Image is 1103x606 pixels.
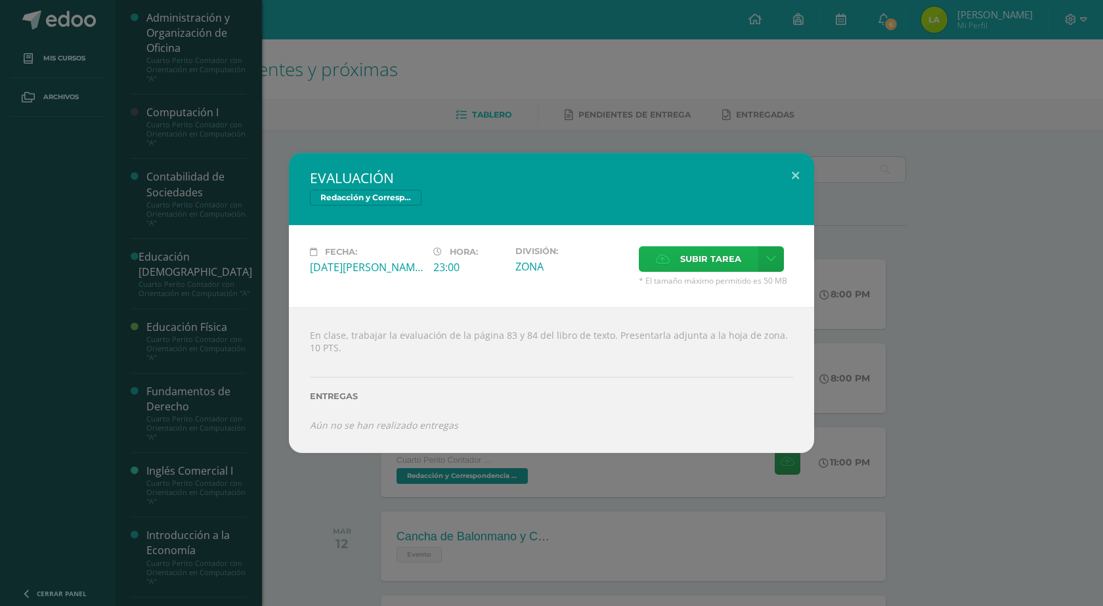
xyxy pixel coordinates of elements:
button: Close (Esc) [777,153,814,198]
div: ZONA [515,259,628,274]
span: * El tamaño máximo permitido es 50 MB [639,275,793,286]
span: Fecha: [325,247,357,257]
i: Aún no se han realizado entregas [310,419,458,431]
span: Hora: [450,247,478,257]
span: Redacción y Correspondencia Mercantil [310,190,422,206]
label: Entregas [310,391,793,401]
div: En clase, trabajar la evaluación de la página 83 y 84 del libro de texto. Presentarla adjunta a l... [289,307,814,452]
div: 23:00 [433,260,505,274]
span: Subir tarea [680,247,741,271]
h2: EVALUACIÓN [310,169,793,187]
div: [DATE][PERSON_NAME] [310,260,423,274]
label: División: [515,246,628,256]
